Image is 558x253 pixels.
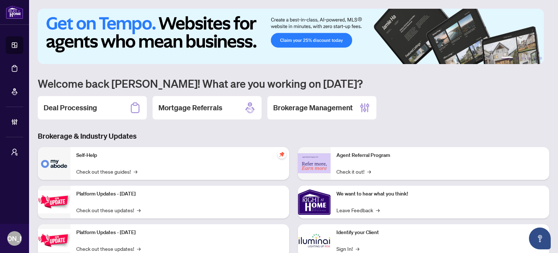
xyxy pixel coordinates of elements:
span: → [134,167,137,175]
button: 4 [527,57,530,60]
button: 6 [539,57,542,60]
button: 1 [501,57,513,60]
p: Platform Updates - [DATE] [76,190,283,198]
img: Self-Help [38,147,70,180]
p: Platform Updates - [DATE] [76,229,283,237]
img: logo [6,5,23,19]
img: Platform Updates - July 21, 2025 [38,190,70,213]
button: Open asap [529,228,551,249]
img: We want to hear what you think! [298,186,331,218]
span: → [356,245,359,253]
a: Sign In!→ [336,245,359,253]
h3: Brokerage & Industry Updates [38,131,549,141]
h1: Welcome back [PERSON_NAME]! What are you working on [DATE]? [38,76,549,90]
span: → [376,206,380,214]
p: Self-Help [76,151,283,159]
span: → [137,206,141,214]
span: → [367,167,371,175]
h2: Brokerage Management [273,103,353,113]
a: Check out these updates!→ [76,206,141,214]
img: Slide 0 [38,9,544,64]
button: 3 [522,57,525,60]
h2: Mortgage Referrals [158,103,222,113]
button: 2 [516,57,519,60]
a: Check it out!→ [336,167,371,175]
button: 5 [533,57,536,60]
a: Check out these guides!→ [76,167,137,175]
span: → [137,245,141,253]
a: Leave Feedback→ [336,206,380,214]
span: user-switch [11,149,18,156]
span: pushpin [278,150,286,159]
img: Agent Referral Program [298,153,331,173]
a: Check out these updates!→ [76,245,141,253]
p: Agent Referral Program [336,151,543,159]
h2: Deal Processing [44,103,97,113]
p: We want to hear what you think! [336,190,543,198]
p: Identify your Client [336,229,543,237]
img: Platform Updates - July 8, 2025 [38,229,70,252]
